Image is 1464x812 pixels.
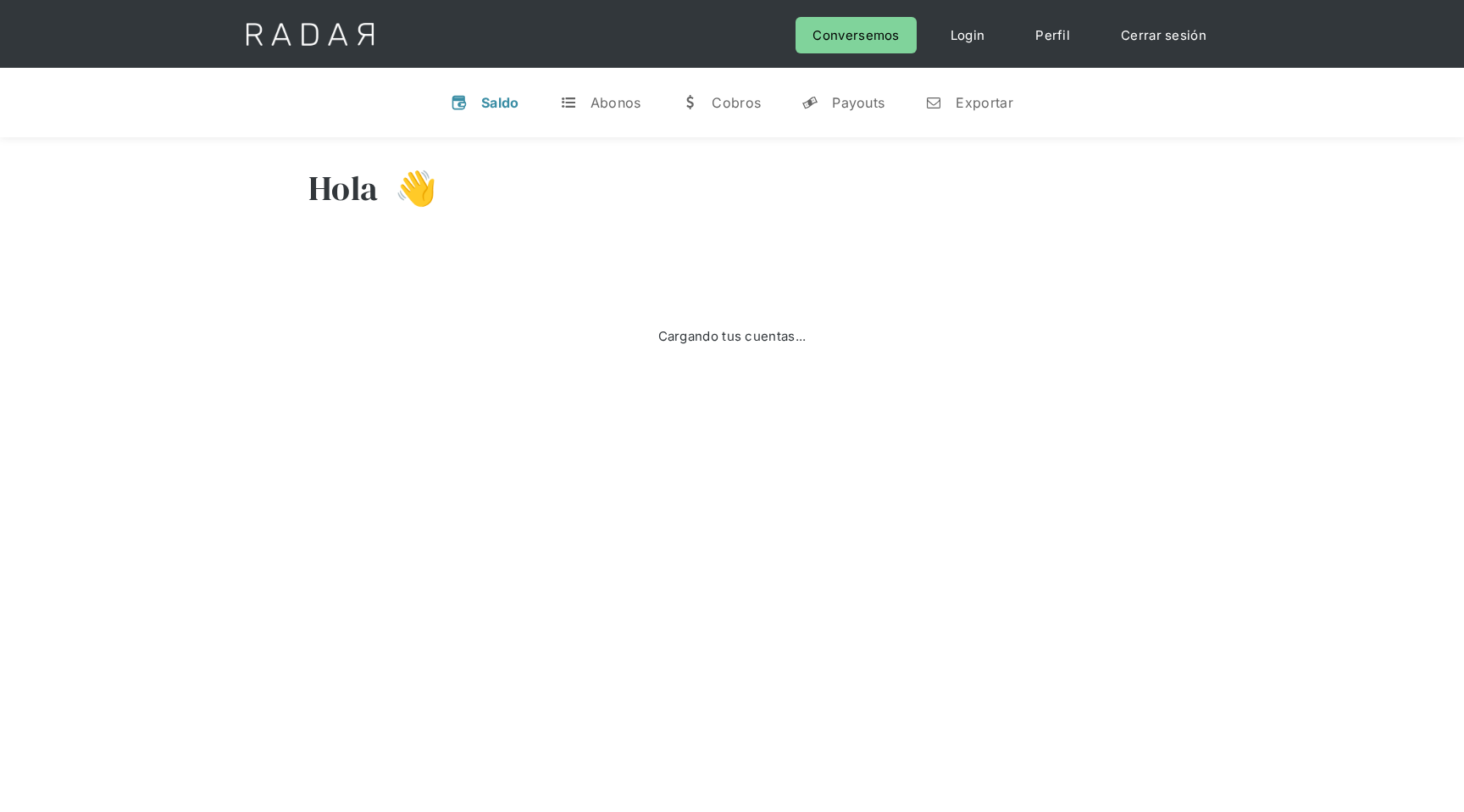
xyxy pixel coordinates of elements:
a: Login [934,17,1002,53]
a: Conversemos [796,17,916,53]
div: Abonos [591,94,641,111]
div: n [925,94,942,111]
div: Payouts [832,94,884,111]
h3: Hola [308,167,378,209]
div: v [451,94,468,111]
div: Exportar [956,94,1012,111]
div: Cobros [712,94,761,111]
a: Cerrar sesión [1104,17,1223,53]
a: Perfil [1018,17,1087,53]
h3: 👋 [378,167,437,209]
div: Cargando tus cuentas... [658,325,807,348]
div: y [801,94,818,111]
div: Saldo [481,94,519,111]
div: w [681,94,698,111]
div: t [560,94,577,111]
